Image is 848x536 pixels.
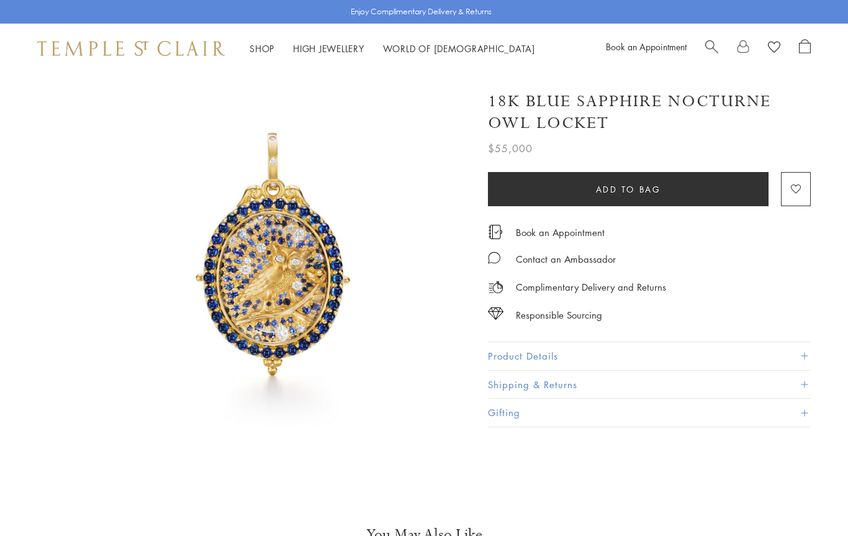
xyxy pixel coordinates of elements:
[488,307,503,320] img: icon_sourcing.svg
[488,140,533,157] span: $55,000
[488,252,500,264] img: MessageIcon-01_2.svg
[250,42,274,55] a: ShopShop
[351,6,492,18] p: Enjoy Complimentary Delivery & Returns
[81,73,469,462] img: 18K Blue Sapphire Nocturne Owl Locket
[293,42,364,55] a: High JewelleryHigh Jewellery
[488,371,811,399] button: Shipping & Returns
[516,307,602,323] div: Responsible Sourcing
[488,172,769,206] button: Add to bag
[606,40,687,53] a: Book an Appointment
[488,225,503,239] img: icon_appointment.svg
[516,252,616,267] div: Contact an Ambassador
[488,279,503,295] img: icon_delivery.svg
[488,399,811,427] button: Gifting
[516,279,666,295] p: Complimentary Delivery and Returns
[786,478,836,524] iframe: Gorgias live chat messenger
[488,91,811,134] h1: 18K Blue Sapphire Nocturne Owl Locket
[383,42,535,55] a: World of [DEMOGRAPHIC_DATA]World of [DEMOGRAPHIC_DATA]
[768,39,780,58] a: View Wishlist
[488,342,811,370] button: Product Details
[799,39,811,58] a: Open Shopping Bag
[37,41,225,56] img: Temple St. Clair
[705,39,718,58] a: Search
[516,225,605,239] a: Book an Appointment
[596,183,661,196] span: Add to bag
[250,41,535,57] nav: Main navigation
